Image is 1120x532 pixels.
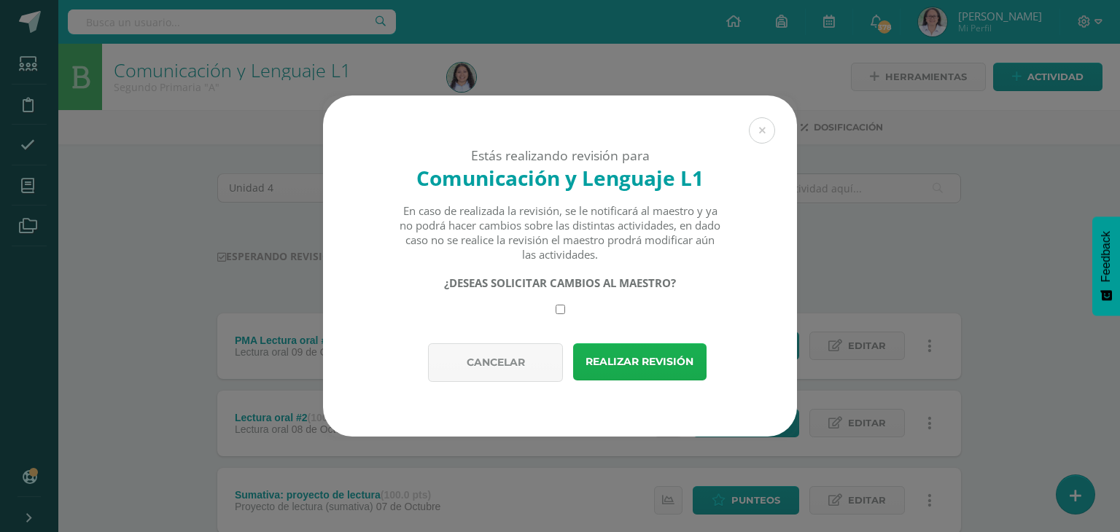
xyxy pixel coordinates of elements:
[749,117,775,144] button: Close (Esc)
[428,343,563,382] button: Cancelar
[416,164,704,192] strong: Comunicación y Lenguaje L1
[573,343,707,380] button: Realizar revisión
[556,305,565,314] input: Require changes
[399,203,722,262] div: En caso de realizada la revisión, se le notificará al maestro y ya no podrá hacer cambios sobre l...
[1100,231,1113,282] span: Feedback
[444,275,676,290] strong: ¿DESEAS SOLICITAR CAMBIOS AL MAESTRO?
[1092,216,1120,316] button: Feedback - Mostrar encuesta
[349,146,771,164] div: Estás realizando revisión para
